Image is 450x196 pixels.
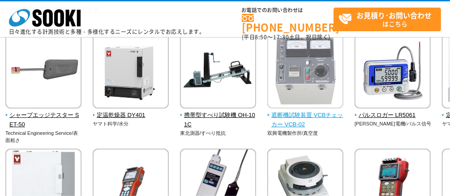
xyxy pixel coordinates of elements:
[339,8,441,30] span: はこちら
[355,120,431,128] p: [PERSON_NAME]電機/パルス信号
[355,111,431,120] span: パルスロガー LR5061
[9,29,205,34] p: 日々進化する計測技術と多種・多様化するニーズにレンタルでお応えします。
[273,33,289,41] span: 17:30
[5,33,81,111] img: シャープエッジテスター SET-50
[180,102,257,129] a: 携帯型すべり試験機 OH-101C
[267,33,343,111] img: 遮断機試験装置 VCBチェッカー VCB-02
[255,33,268,41] span: 8:50
[5,102,82,129] a: シャープエッジテスター SET-50
[334,8,441,31] a: お見積り･お問い合わせはこちら
[180,111,257,129] span: 携帯型すべり試験機 OH-101C
[93,102,169,120] a: 定温乾燥器 DY401
[355,33,431,111] img: パルスロガー LR5061
[267,129,344,137] p: 双興電機製作所/真空度
[5,129,82,144] p: Technical Engineering Service/表面粗さ
[267,111,344,129] span: 遮断機試験装置 VCBチェッカー VCB-02
[242,33,330,41] span: (平日 ～ 土日、祝日除く)
[180,33,256,111] img: 携帯型すべり試験機 OH-101C
[93,120,169,128] p: ヤマト科学/水分
[267,102,344,129] a: 遮断機試験装置 VCBチェッカー VCB-02
[5,111,82,129] span: シャープエッジテスター SET-50
[242,14,334,32] a: [PHONE_NUMBER]
[357,10,432,21] strong: お見積り･お問い合わせ
[355,102,431,120] a: パルスロガー LR5061
[93,33,169,111] img: 定温乾燥器 DY401
[180,129,257,137] p: 東北測器/すべり抵抗
[242,8,334,13] span: お電話でのお問い合わせは
[93,111,169,120] span: 定温乾燥器 DY401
